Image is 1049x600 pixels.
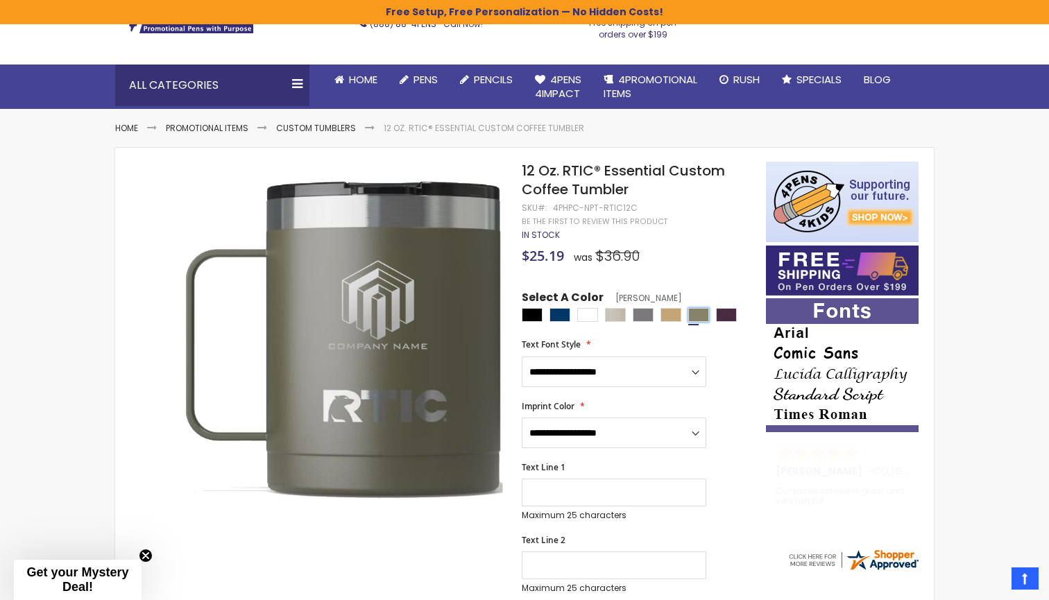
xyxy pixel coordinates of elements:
img: font-personalization-examples [766,298,919,432]
span: Rush [733,72,760,87]
button: Close teaser [139,549,153,563]
span: [GEOGRAPHIC_DATA] [891,464,993,478]
span: Text Font Style [522,338,581,350]
img: 4phpc-rtic12c-12-oz-rtic-essential-coffee-tumbler-olive_1.jpg [186,182,503,499]
a: 4Pens4impact [524,65,592,110]
span: 4PROMOTIONAL ITEMS [604,72,697,101]
img: Free shipping on orders over $199 [766,246,919,295]
div: Navy Blue [549,308,570,322]
a: Be the first to review this product [522,216,667,227]
a: Pencils [449,65,524,95]
div: All Categories [115,65,309,106]
a: Top [1012,567,1039,590]
a: Home [323,65,389,95]
div: Free shipping on pen orders over $199 [575,12,692,40]
p: Maximum 25 characters [522,583,706,594]
a: Custom Tumblers [276,122,356,134]
span: Specials [796,72,842,87]
a: 4PROMOTIONALITEMS [592,65,708,110]
span: Imprint Color [522,400,574,412]
span: 4Pens 4impact [535,72,581,101]
a: 4pens.com certificate URL [787,563,920,575]
div: Customer service is great and very helpful [776,486,910,516]
a: Pens [389,65,449,95]
span: Get your Mystery Deal! [26,565,128,594]
a: Blog [853,65,902,95]
div: Plum [716,308,737,322]
span: Text Line 1 [522,461,565,473]
img: 4pens 4 kids [766,162,919,242]
span: Text Line 2 [522,534,565,546]
span: Pens [413,72,438,87]
img: 4pens.com widget logo [787,547,920,572]
span: Home [349,72,377,87]
div: Get your Mystery Deal!Close teaser [14,560,142,600]
a: Promotional Items [166,122,248,134]
span: Blog [864,72,891,87]
span: - , [867,464,993,478]
li: 12 Oz. RTIC® Essential Custom Coffee Tumbler [384,123,584,134]
a: Rush [708,65,771,95]
span: CO [873,464,889,478]
span: Pencils [474,72,513,87]
span: was [574,250,592,264]
span: Select A Color [522,290,604,309]
p: Maximum 25 characters [522,510,706,521]
div: 4PHPC-NPT-RTIC12C [553,203,638,214]
span: In stock [522,229,560,241]
div: Beach [605,308,626,322]
span: [PERSON_NAME] [776,464,867,478]
a: Home [115,122,138,134]
div: Olive Green [688,308,709,322]
div: Graphite [633,308,654,322]
div: Black [522,308,543,322]
span: $25.19 [522,246,564,265]
span: 12 Oz. RTIC® Essential Custom Coffee Tumbler [522,161,725,199]
div: Harvest [660,308,681,322]
div: Availability [522,230,560,241]
span: [PERSON_NAME] [604,292,682,304]
div: White [577,308,598,322]
a: Specials [771,65,853,95]
span: $36.90 [595,246,640,266]
strong: SKU [522,202,547,214]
